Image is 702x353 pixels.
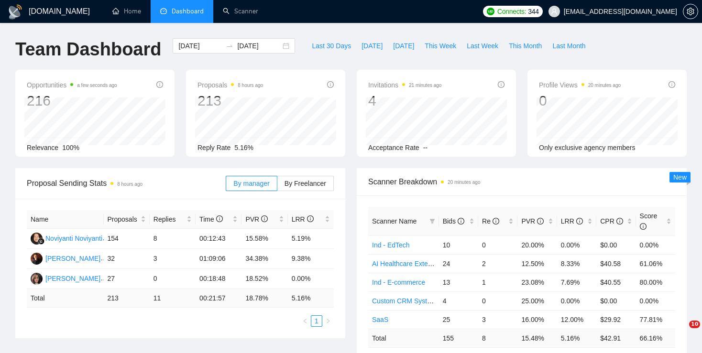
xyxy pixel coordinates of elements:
td: 0 [478,235,517,254]
span: Last 30 Days [312,41,351,51]
span: user [551,8,558,15]
td: 18.78 % [241,289,287,308]
td: 12.50% [517,254,557,273]
a: Ind - EdTech [372,241,410,249]
td: 1 [478,273,517,291]
a: NNNoviyanti Noviyanti [31,234,102,242]
button: setting [683,4,698,19]
span: LRR [292,215,314,223]
time: a few seconds ago [77,83,117,88]
span: info-circle [261,215,268,222]
span: Profile Views [539,79,621,91]
td: 01:09:06 [196,249,241,269]
td: 155 [439,329,478,347]
img: gigradar-bm.png [38,238,44,245]
td: 24 [439,254,478,273]
span: Last Week [467,41,498,51]
td: 8 [150,229,196,249]
span: info-circle [156,81,163,88]
span: info-circle [640,223,647,230]
td: 7.69% [557,273,596,291]
span: -- [423,144,428,151]
span: By manager [233,180,269,187]
td: 20.00% [517,235,557,254]
td: 00:12:43 [196,229,241,249]
th: Proposals [104,210,150,229]
td: $40.55 [596,273,636,291]
span: New [673,173,687,181]
span: info-circle [498,81,505,88]
td: 61.06% [636,254,675,273]
td: 0.00% [288,269,334,289]
th: Name [27,210,104,229]
span: Dashboard [172,7,204,15]
td: 25 [439,310,478,329]
span: info-circle [669,81,675,88]
span: Proposals [108,214,139,225]
span: info-circle [493,218,499,225]
span: swap-right [226,42,233,50]
td: $ 42.91 [596,329,636,347]
td: 0.00% [636,291,675,310]
span: Proposals [197,79,263,91]
td: $29.92 [596,310,636,329]
td: 0.00% [557,291,596,310]
input: Start date [178,41,222,51]
td: 66.16 % [636,329,675,347]
td: 3 [150,249,196,269]
td: 4 [439,291,478,310]
iframe: Intercom live chat [669,321,692,343]
span: left [302,318,308,324]
td: $0.00 [596,235,636,254]
td: 32 [104,249,150,269]
a: 1 [311,316,322,326]
span: This Week [425,41,456,51]
span: 100% [62,144,79,151]
td: 77.81% [636,310,675,329]
span: info-circle [458,218,464,225]
span: right [325,318,331,324]
a: AS[PERSON_NAME] [31,254,100,262]
input: End date [237,41,281,51]
td: 8 [478,329,517,347]
td: 154 [104,229,150,249]
span: filter [429,218,435,224]
span: 10 [689,321,700,328]
button: This Week [419,38,461,53]
time: 20 minutes ago [448,180,480,185]
span: 344 [528,6,538,17]
td: 18.52% [241,269,287,289]
span: [DATE] [362,41,383,51]
span: Bids [443,217,464,225]
a: homeHome [112,7,141,15]
td: 11 [150,289,196,308]
div: [PERSON_NAME] [45,273,100,284]
span: Connects: [497,6,526,17]
span: Relevance [27,144,58,151]
span: Proposal Sending Stats [27,177,226,189]
td: Total [27,289,104,308]
img: logo [8,4,23,20]
a: Ind - E-commerce [372,278,425,286]
td: 16.00% [517,310,557,329]
span: This Month [509,41,542,51]
td: 0.00% [636,235,675,254]
td: $40.58 [596,254,636,273]
span: info-circle [616,218,623,225]
img: upwork-logo.png [487,8,494,15]
a: SaaS [372,316,388,323]
td: 00:21:57 [196,289,241,308]
img: KA [31,273,43,285]
span: 5.16% [234,144,253,151]
td: 3 [478,310,517,329]
td: 5.19% [288,229,334,249]
td: 15.58% [241,229,287,249]
time: 21 minutes ago [409,83,441,88]
button: Last Month [547,38,591,53]
td: 8.33% [557,254,596,273]
span: Score [640,212,658,230]
td: 5.16 % [288,289,334,308]
span: CPR [600,217,623,225]
td: 2 [478,254,517,273]
button: Last 30 Days [307,38,356,53]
